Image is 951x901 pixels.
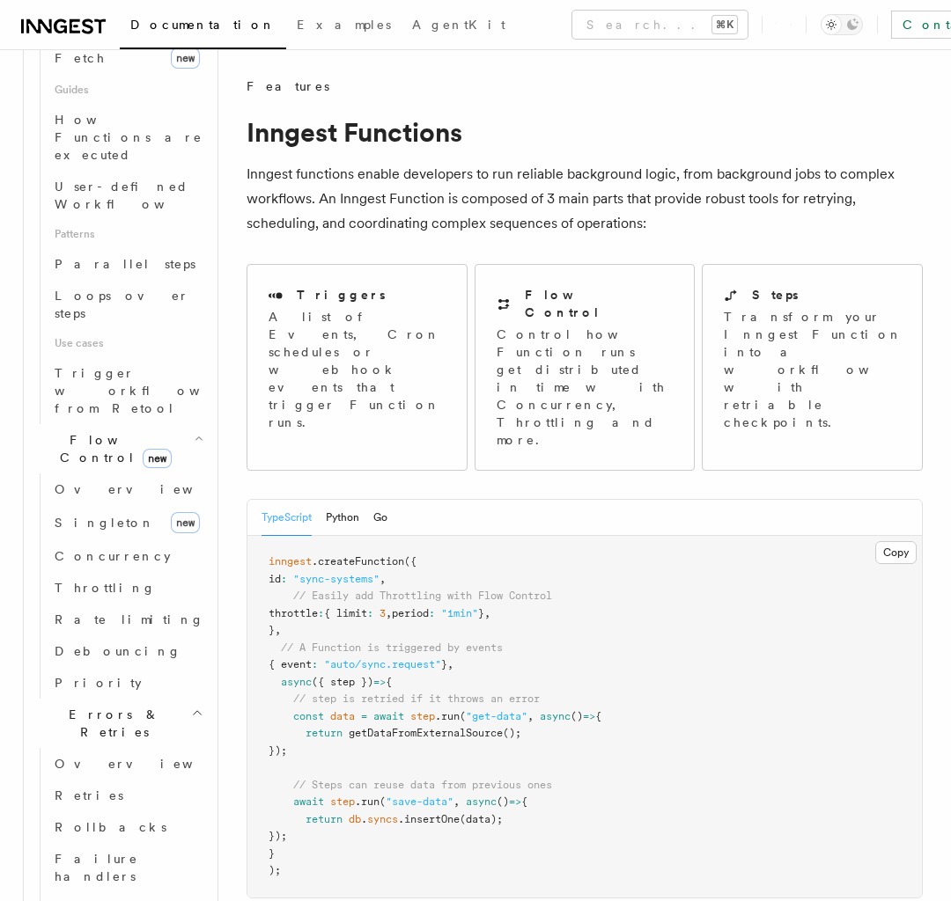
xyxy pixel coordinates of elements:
[247,162,923,236] p: Inngest functions enable developers to run reliable background logic, from background jobs to com...
[31,699,207,748] button: Errors & Retries
[297,286,386,304] h2: Triggers
[262,500,312,536] button: TypeScript
[31,473,207,699] div: Flow Controlnew
[702,264,923,471] a: StepsTransform your Inngest Function into a workflow with retriable checkpoints.
[875,541,917,564] button: Copy
[509,795,521,808] span: =>
[48,780,207,811] a: Retries
[48,811,207,843] a: Rollbacks
[48,635,207,667] a: Debouncing
[55,179,213,211] span: User-defined Workflows
[55,612,204,626] span: Rate limiting
[466,795,497,808] span: async
[386,676,392,688] span: {
[281,573,287,585] span: :
[269,658,312,670] span: { event
[441,658,447,670] span: }
[318,607,324,619] span: :
[306,727,343,739] span: return
[48,171,207,220] a: User-defined Workflows
[404,555,417,568] span: ({
[330,795,355,808] span: step
[55,581,156,595] span: Throttling
[269,607,318,619] span: throttle
[540,710,571,722] span: async
[497,795,509,808] span: ()
[447,658,453,670] span: ,
[521,795,527,808] span: {
[269,864,281,876] span: );
[361,813,367,825] span: .
[525,286,674,321] h2: Flow Control
[392,607,429,619] span: period
[286,5,402,48] a: Examples
[55,644,181,658] span: Debouncing
[120,5,286,49] a: Documentation
[410,710,435,722] span: step
[269,830,287,842] span: });
[143,449,172,468] span: new
[48,329,207,357] span: Use cases
[269,308,446,431] p: A list of Events, Cron schedules or webhook events that trigger Function runs.
[130,18,276,32] span: Documentation
[55,852,138,883] span: Failure handlers
[55,289,189,320] span: Loops over steps
[752,286,799,304] h2: Steps
[503,727,521,739] span: ();
[293,795,324,808] span: await
[373,710,404,722] span: await
[48,248,207,280] a: Parallel steps
[247,264,468,471] a: TriggersA list of Events, Cron schedules or webhook events that trigger Function runs.
[48,220,207,248] span: Patterns
[386,795,453,808] span: "save-data"
[460,813,503,825] span: (data);
[269,847,275,860] span: }
[293,710,324,722] span: const
[361,710,367,722] span: =
[55,113,203,162] span: How Functions are executed
[171,512,200,533] span: new
[527,710,534,722] span: ,
[269,555,312,568] span: inngest
[281,676,312,688] span: async
[55,366,248,415] span: Trigger workflows from Retool
[31,706,191,741] span: Errors & Retries
[48,748,207,780] a: Overview
[380,573,386,585] span: ,
[48,540,207,572] a: Concurrency
[293,692,540,705] span: // step is retried if it throws an error
[324,658,441,670] span: "auto/sync.request"
[55,549,171,563] span: Concurrency
[306,813,343,825] span: return
[171,48,200,69] span: new
[31,424,207,473] button: Flow Controlnew
[484,607,490,619] span: ,
[293,779,552,791] span: // Steps can reuse data from previous ones
[48,667,207,699] a: Priority
[373,676,386,688] span: =>
[293,590,552,602] span: // Easily add Throttling with Flow Control
[583,710,595,722] span: =>
[355,795,380,808] span: .run
[55,516,155,530] span: Singleton
[48,280,207,329] a: Loops over steps
[460,710,466,722] span: (
[293,573,380,585] span: "sync-systems"
[48,843,207,892] a: Failure handlers
[312,676,373,688] span: ({ step })
[386,607,392,619] span: ,
[269,573,281,585] span: id
[412,18,505,32] span: AgentKit
[349,727,503,739] span: getDataFromExternalSource
[326,500,359,536] button: Python
[48,572,207,604] a: Throttling
[380,607,386,619] span: 3
[247,77,329,95] span: Features
[55,757,236,771] span: Overview
[367,607,373,619] span: :
[269,624,275,636] span: }
[297,18,391,32] span: Examples
[724,308,912,431] p: Transform your Inngest Function into a workflow with retriable checkpoints.
[48,473,207,505] a: Overview
[712,16,737,33] kbd: ⌘K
